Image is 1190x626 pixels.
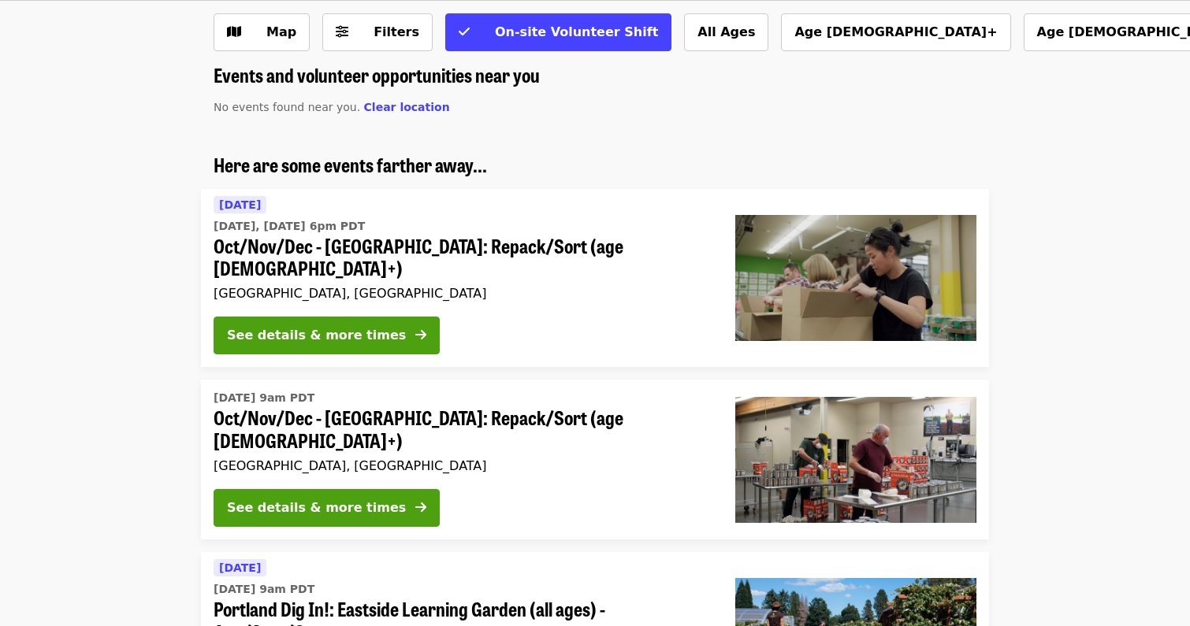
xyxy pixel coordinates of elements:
[214,286,710,301] div: [GEOGRAPHIC_DATA], [GEOGRAPHIC_DATA]
[364,99,450,116] button: Clear location
[364,101,450,113] span: Clear location
[214,218,365,235] time: [DATE], [DATE] 6pm PDT
[214,406,710,452] span: Oct/Nov/Dec - [GEOGRAPHIC_DATA]: Repack/Sort (age [DEMOGRAPHIC_DATA]+)
[219,561,261,574] span: [DATE]
[445,13,671,51] button: On-site Volunteer Shift
[266,24,296,39] span: Map
[214,101,360,113] span: No events found near you.
[374,24,419,39] span: Filters
[219,198,261,211] span: [DATE]
[214,317,440,354] button: See details & more times
[336,24,348,39] i: sliders-h icon
[201,189,989,368] a: See details for "Oct/Nov/Dec - Portland: Repack/Sort (age 8+)"
[214,581,314,598] time: [DATE] 9am PDT
[781,13,1010,51] button: Age [DEMOGRAPHIC_DATA]+
[214,235,710,280] span: Oct/Nov/Dec - [GEOGRAPHIC_DATA]: Repack/Sort (age [DEMOGRAPHIC_DATA]+)
[201,380,989,539] a: See details for "Oct/Nov/Dec - Portland: Repack/Sort (age 16+)"
[735,215,976,341] img: Oct/Nov/Dec - Portland: Repack/Sort (age 8+) organized by Oregon Food Bank
[214,489,440,527] button: See details & more times
[214,13,310,51] button: Show map view
[415,500,426,515] i: arrow-right icon
[214,61,540,88] span: Events and volunteer opportunities near you
[415,328,426,343] i: arrow-right icon
[214,150,487,178] span: Here are some events farther away...
[322,13,433,51] button: Filters (0 selected)
[227,326,406,345] div: See details & more times
[735,397,976,523] img: Oct/Nov/Dec - Portland: Repack/Sort (age 16+) organized by Oregon Food Bank
[459,24,470,39] i: check icon
[495,24,658,39] span: On-site Volunteer Shift
[684,13,768,51] button: All Ages
[227,498,406,517] div: See details & more times
[227,24,241,39] i: map icon
[214,458,710,473] div: [GEOGRAPHIC_DATA], [GEOGRAPHIC_DATA]
[214,390,314,406] time: [DATE] 9am PDT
